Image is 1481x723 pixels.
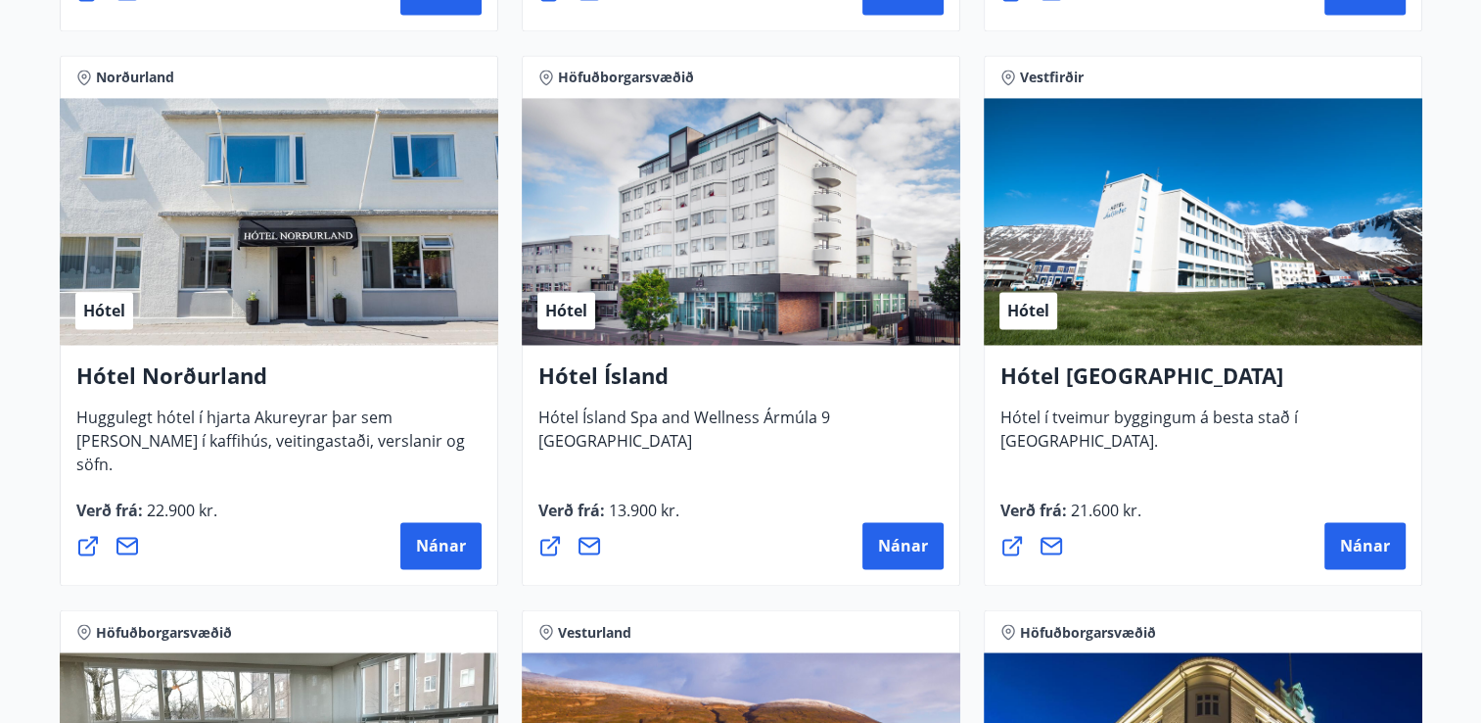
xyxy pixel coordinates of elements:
[1020,68,1084,87] span: Vestfirðir
[1340,535,1390,556] span: Nánar
[1000,500,1141,537] span: Verð frá :
[862,522,944,569] button: Nánar
[76,361,482,406] h4: Hótel Norðurland
[545,300,587,321] span: Hótel
[83,300,125,321] span: Hótel
[558,622,631,642] span: Vesturland
[605,500,679,521] span: 13.900 kr.
[1324,522,1406,569] button: Nánar
[96,68,174,87] span: Norðurland
[538,407,830,467] span: Hótel Ísland Spa and Wellness Ármúla 9 [GEOGRAPHIC_DATA]
[1000,407,1298,467] span: Hótel í tveimur byggingum á besta stað í [GEOGRAPHIC_DATA].
[96,622,232,642] span: Höfuðborgarsvæðið
[416,535,466,556] span: Nánar
[143,500,217,521] span: 22.900 kr.
[76,407,465,491] span: Huggulegt hótel í hjarta Akureyrar þar sem [PERSON_NAME] í kaffihús, veitingastaði, verslanir og ...
[1020,622,1156,642] span: Höfuðborgarsvæðið
[558,68,694,87] span: Höfuðborgarsvæðið
[76,500,217,537] span: Verð frá :
[538,361,944,406] h4: Hótel Ísland
[400,522,482,569] button: Nánar
[1067,500,1141,521] span: 21.600 kr.
[538,500,679,537] span: Verð frá :
[1000,361,1406,406] h4: Hótel [GEOGRAPHIC_DATA]
[878,535,928,556] span: Nánar
[1007,300,1049,321] span: Hótel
